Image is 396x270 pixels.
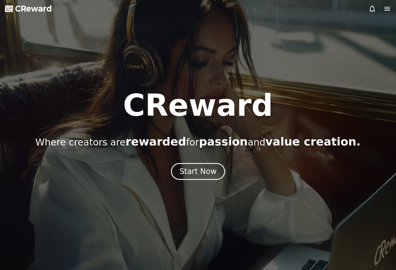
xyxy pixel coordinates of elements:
[35,135,361,148] p: Where creators are for and
[123,90,273,120] h1: CReward
[15,4,52,14] span: CReward
[171,169,225,175] a: Start Now
[171,163,225,180] button: Start Now
[126,135,186,148] span: rewarded
[179,166,217,176] div: Start Now
[265,135,361,148] span: value creation.
[5,4,52,14] a: CReward
[199,135,248,148] span: passion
